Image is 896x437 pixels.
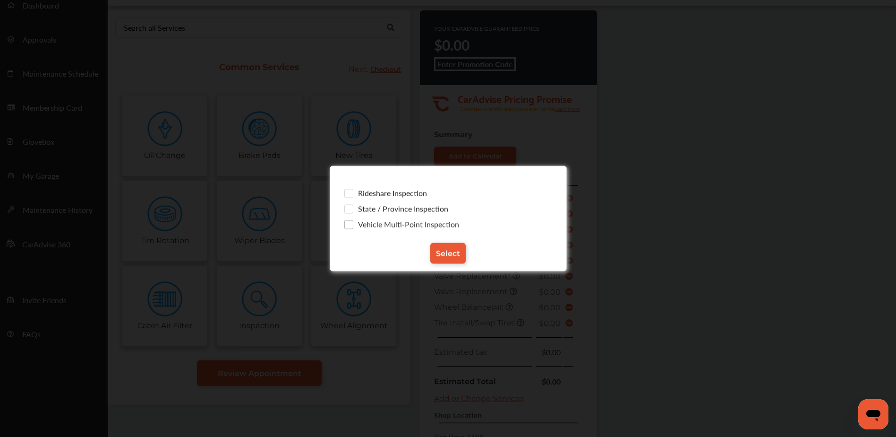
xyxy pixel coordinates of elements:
iframe: Button to launch messaging window [858,399,888,429]
a: Select [430,243,466,264]
span: Select [436,249,460,258]
label: State / Province Inspection [344,205,552,213]
label: Vehicle Multi-Point Inspection [344,220,552,228]
label: Rideshare Inspection [344,189,552,197]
